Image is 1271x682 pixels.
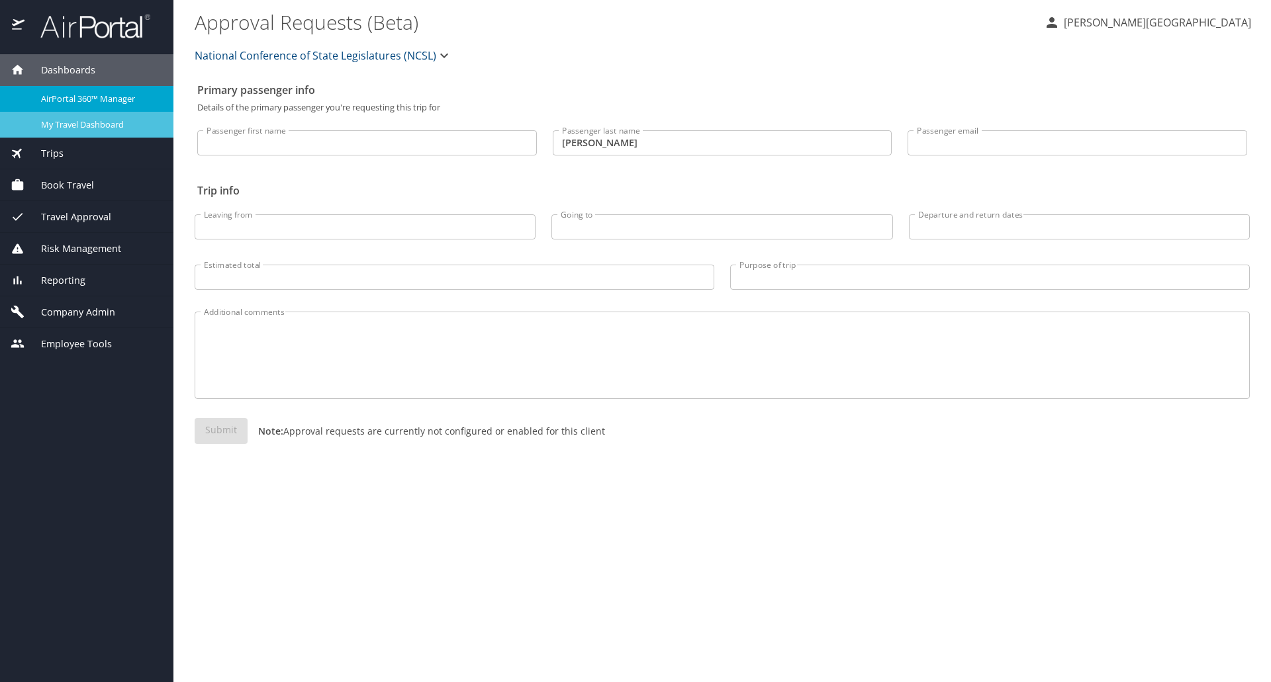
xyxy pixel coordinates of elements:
img: icon-airportal.png [12,13,26,39]
p: Approval requests are currently not configured or enabled for this client [248,424,605,438]
span: Book Travel [24,178,94,192]
span: National Conference of State Legislatures (NCSL) [195,46,436,65]
span: My Travel Dashboard [41,118,158,131]
span: Trips [24,146,64,161]
h1: Approval Requests (Beta) [195,1,1033,42]
span: Reporting [24,273,85,288]
span: Travel Approval [24,210,111,224]
button: [PERSON_NAME][GEOGRAPHIC_DATA] [1039,11,1256,34]
p: Details of the primary passenger you're requesting this trip for [197,103,1247,112]
img: airportal-logo.png [26,13,150,39]
p: [PERSON_NAME][GEOGRAPHIC_DATA] [1060,15,1251,30]
span: AirPortal 360™ Manager [41,93,158,105]
strong: Note: [258,425,283,437]
span: Dashboards [24,63,95,77]
button: National Conference of State Legislatures (NCSL) [189,42,457,69]
span: Company Admin [24,305,115,320]
h2: Trip info [197,180,1247,201]
span: Risk Management [24,241,121,256]
span: Employee Tools [24,337,112,351]
h2: Primary passenger info [197,79,1247,101]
